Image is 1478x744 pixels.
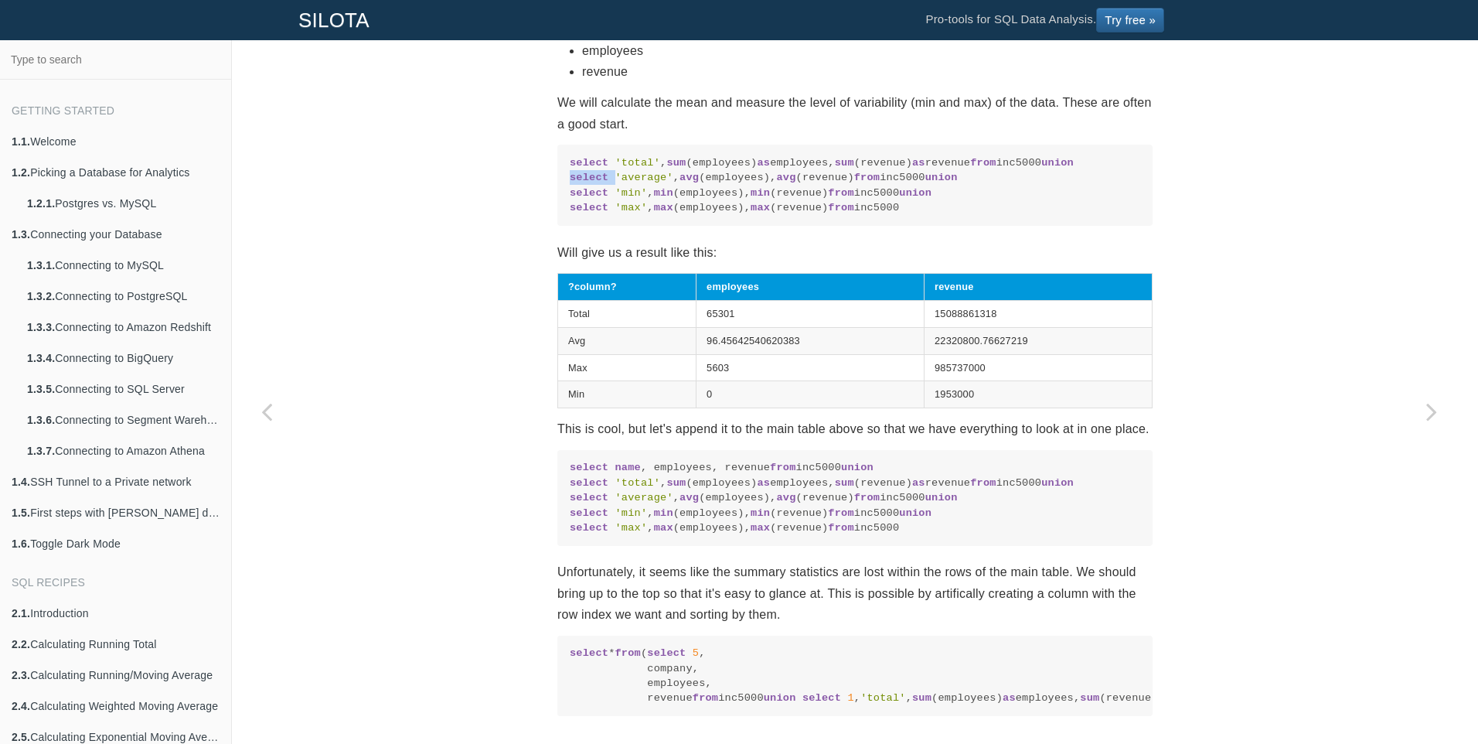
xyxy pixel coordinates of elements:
li: Pro-tools for SQL Data Analysis. [910,1,1180,39]
span: name [615,462,641,473]
b: 1.3.3. [27,321,55,333]
code: , (employees) employees, (revenue) revenue inc5000 , (employees), (revenue) inc5000 , (employees)... [570,155,1140,216]
li: employees [582,40,1153,61]
span: select [570,507,608,519]
span: union [899,187,931,199]
b: 1.3.1. [27,259,55,271]
span: min [654,507,673,519]
a: 1.3.5.Connecting to SQL Server [15,374,231,404]
span: min [751,187,770,199]
td: Avg [558,327,696,354]
span: union [925,172,958,183]
b: 2.3. [12,669,30,681]
b: 1.3.7. [27,445,55,457]
span: from [854,172,880,183]
span: max [751,522,770,534]
a: Next page: Calculating Summaries with Histogram Frequency Distributions [1397,79,1466,744]
span: from [970,477,996,489]
li: revenue [582,61,1153,82]
span: sum [1080,692,1099,704]
b: 2.2. [12,638,30,650]
a: 1.2.1.Postgres vs. MySQL [15,188,231,219]
span: avg [679,492,699,503]
span: union [925,492,958,503]
b: 1.4. [12,476,30,488]
span: sum [912,692,931,704]
b: 1.1. [12,135,30,148]
span: union [1041,157,1074,169]
td: 0 [696,381,925,408]
a: Try free » [1096,8,1164,32]
span: select [570,522,608,534]
td: 65301 [696,301,925,328]
span: 'max' [615,522,648,534]
b: 2.5. [12,731,30,743]
b: 1.5. [12,507,30,519]
span: sum [666,477,686,489]
a: 1.3.6.Connecting to Segment Warehouse [15,404,231,435]
span: max [751,202,770,213]
span: 'total' [860,692,906,704]
a: Previous page: Calculating Percentage (%) of Total Sum [232,79,301,744]
span: union [841,462,874,473]
span: select [802,692,841,704]
a: 1.3.1.Connecting to MySQL [15,250,231,281]
p: Will give us a result like this: [557,242,1153,263]
span: 'min' [615,507,648,519]
span: as [912,157,925,169]
span: as [757,477,770,489]
th: employees [696,274,925,301]
span: as [912,477,925,489]
span: select [570,172,608,183]
code: , employees, revenue inc5000 , (employees) employees, (revenue) revenue inc5000 , (employees), (r... [570,460,1140,535]
span: select [570,477,608,489]
b: 1.2.1. [27,197,55,210]
span: 'average' [615,172,673,183]
span: union [764,692,796,704]
span: avg [679,172,699,183]
b: 1.3.5. [27,383,55,395]
span: 'total' [615,477,661,489]
p: We will calculate the mean and measure the level of variability (min and max) of the data. These ... [557,92,1153,134]
span: sum [666,157,686,169]
b: 1.3.4. [27,352,55,364]
span: from [854,492,880,503]
td: Min [558,381,696,408]
span: from [828,522,853,534]
span: from [770,462,795,473]
span: 'min' [615,187,648,199]
a: 1.3.7.Connecting to Amazon Athena [15,435,231,466]
code: * ( , company, employees, revenue inc5000 , , (employees) employees, (revenue) revenue inc5000 , ... [570,646,1140,706]
td: 15088861318 [925,301,1153,328]
span: min [751,507,770,519]
span: select [647,647,686,659]
span: 'average' [615,492,673,503]
b: 1.3. [12,228,30,241]
span: select [570,462,608,473]
span: select [570,492,608,503]
span: 'total' [615,157,661,169]
span: avg [776,492,795,503]
span: from [970,157,996,169]
p: This is cool, but let's append it to the main table above so that we have everything to look at i... [557,418,1153,439]
span: from [615,647,641,659]
span: 'max' [615,202,648,213]
p: Unfortunately, it seems like the summary statistics are lost within the rows of the main table. W... [557,561,1153,625]
b: 1.6. [12,538,30,550]
span: 5 [693,647,699,659]
span: select [570,202,608,213]
td: 985737000 [925,354,1153,381]
a: SILOTA [287,1,381,39]
span: select [570,157,608,169]
td: 5603 [696,354,925,381]
a: 1.3.4.Connecting to BigQuery [15,343,231,374]
span: max [654,202,673,213]
b: 2.4. [12,700,30,712]
a: 1.3.2.Connecting to PostgreSQL [15,281,231,312]
span: from [828,507,853,519]
span: select [570,647,608,659]
a: 1.3.3.Connecting to Amazon Redshift [15,312,231,343]
span: min [654,187,673,199]
th: revenue [925,274,1153,301]
span: as [757,157,770,169]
